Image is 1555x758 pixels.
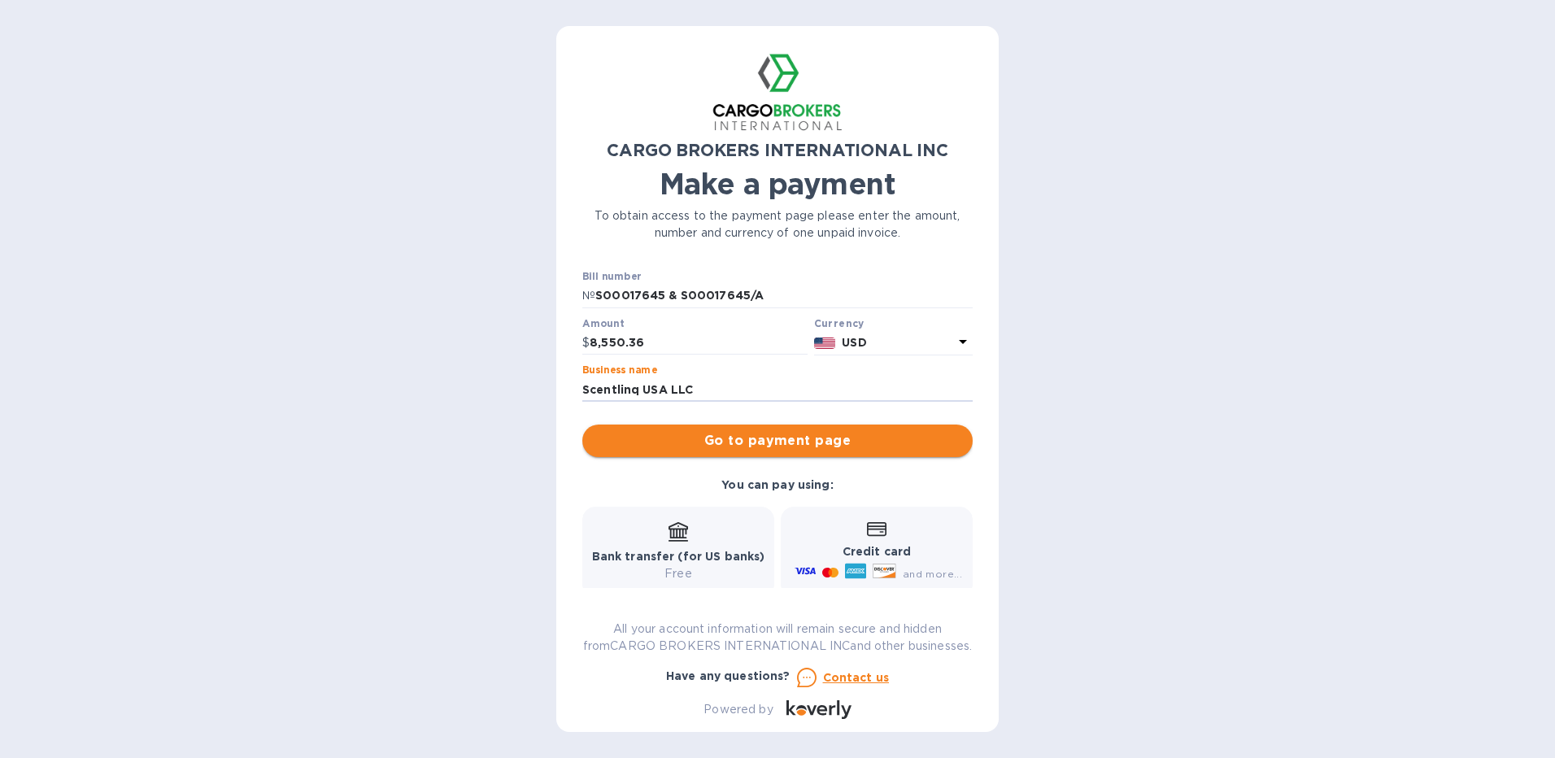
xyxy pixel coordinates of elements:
h1: Make a payment [582,167,973,201]
label: Amount [582,319,624,329]
b: You can pay using: [721,478,833,491]
button: Go to payment page [582,425,973,457]
p: $ [582,334,590,351]
span: Go to payment page [595,431,960,451]
b: USD [842,336,866,349]
input: 0.00 [590,331,808,355]
u: Contact us [823,671,890,684]
b: Credit card [843,545,911,558]
span: and more... [903,568,962,580]
label: Business name [582,366,657,376]
b: CARGO BROKERS INTERNATIONAL INC [607,140,948,160]
p: To obtain access to the payment page please enter the amount, number and currency of one unpaid i... [582,207,973,242]
p: Powered by [703,701,773,718]
p: № [582,287,595,304]
p: Free [592,565,765,582]
label: Bill number [582,272,641,282]
b: Bank transfer (for US banks) [592,550,765,563]
b: Currency [814,317,865,329]
p: All your account information will remain secure and hidden from CARGO BROKERS INTERNATIONAL INC a... [582,621,973,655]
input: Enter bill number [595,284,973,308]
input: Enter business name [582,377,973,402]
b: Have any questions? [666,669,791,682]
img: USD [814,338,836,349]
